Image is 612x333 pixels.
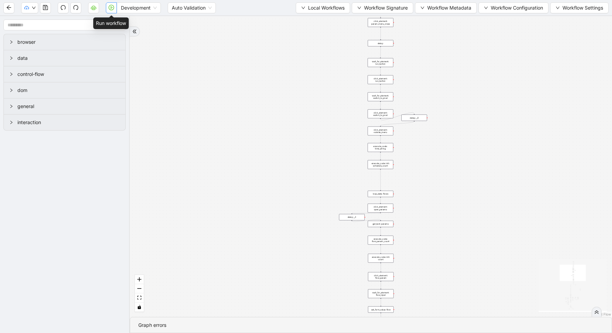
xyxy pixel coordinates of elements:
span: Development [121,3,157,13]
div: general [4,98,125,114]
span: save [43,5,48,10]
span: down [32,6,36,10]
span: right [9,72,13,76]
div: wait_for_element: run_button [367,58,393,67]
button: cloud-uploaddown [21,2,38,13]
g: Edge from click_element: switch_to_prod to delay:__0 [380,113,414,120]
div: click_element: outside_menu [367,126,393,135]
g: Edge from delay:__0 to click_element: outside_menu [380,121,414,126]
span: Workflow Signature [364,4,408,12]
div: set_form_value: flow [368,306,394,313]
span: double-right [594,310,599,315]
button: redo [70,2,81,13]
span: Workflow Metadata [427,4,471,12]
span: cloud-upload [24,5,29,10]
div: click_element: switch_to_prod [367,109,393,118]
div: execute_code: init: schedule_count [367,160,393,169]
div: execute_code: time_string [367,143,393,152]
span: Workflow Configuration [491,4,543,12]
span: right [9,104,13,108]
span: Auto Validation [172,3,212,13]
div: wait_for_element: flow_input [368,289,394,298]
span: data [17,54,120,62]
div: click_element: open_params [367,204,393,213]
div: wait_for_element: switch_to_prod [367,92,393,101]
button: undo [58,2,69,13]
button: downWorkflow Configuration [478,2,548,13]
g: Edge from delay:__4 to get_text: params [352,219,380,222]
a: React Flow attribution [593,312,611,316]
button: downLocal Workflows [296,2,350,13]
span: general [17,103,120,110]
button: arrow-left [3,2,14,13]
div: delay:__0 [401,115,427,121]
div: delay:__4 [339,214,365,221]
div: Run workflow [93,17,129,29]
span: right [9,40,13,44]
button: zoom in [135,275,144,284]
span: Local Workflows [308,4,345,12]
button: fit view [135,293,144,303]
div: delay: [368,40,393,46]
div: click_element: run_button [367,75,393,84]
div: execute_code: flow_param_count [368,236,393,244]
div: get_text: params [368,221,393,227]
div: loop_data: flows [368,191,393,197]
span: interaction [17,119,120,126]
span: control-flow [17,70,120,78]
div: execute_code: init: count [368,254,393,263]
span: undo [60,5,66,10]
span: double-right [132,29,137,34]
div: click_element: param_menu_close [368,18,393,27]
div: dom [4,82,125,98]
span: right [9,88,13,92]
span: down [420,6,425,10]
div: browser [4,34,125,50]
span: arrow-left [6,5,12,10]
span: browser [17,38,120,46]
span: right [9,56,13,60]
div: interaction [4,115,125,130]
span: play-circle [109,5,114,10]
span: Workflow Settings [562,4,603,12]
span: down [301,6,305,10]
span: right [9,120,13,124]
div: click_element: flow_param [368,272,394,281]
span: cloud-server [91,5,96,10]
div: data [4,50,125,66]
span: redo [73,5,79,10]
span: down [484,6,488,10]
span: dom [17,86,120,94]
button: zoom out [135,284,144,293]
button: cloud-server [88,2,99,13]
button: downWorkflow Settings [550,2,609,13]
span: down [357,6,361,10]
button: downWorkflow Signature [352,2,413,13]
button: play-circle [106,2,117,13]
button: save [40,2,51,13]
button: toggle interactivity [135,303,144,312]
span: down [556,6,560,10]
button: downWorkflow Metadata [415,2,477,13]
